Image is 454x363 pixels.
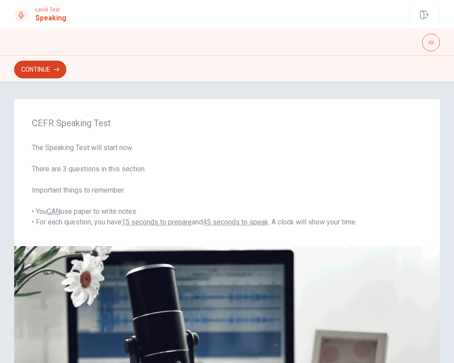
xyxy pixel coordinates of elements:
span: CEFR Speaking Test [32,118,422,128]
u: 45 seconds to speak [203,218,268,226]
button: Continue [14,61,66,78]
h1: Speaking [35,13,66,23]
u: 15 seconds to prepare [122,218,192,226]
span: The Speaking Test will start now. There are 3 questions in this section. Important things to reme... [32,143,422,228]
span: Level Test [35,7,66,13]
u: CAN [47,207,61,216]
